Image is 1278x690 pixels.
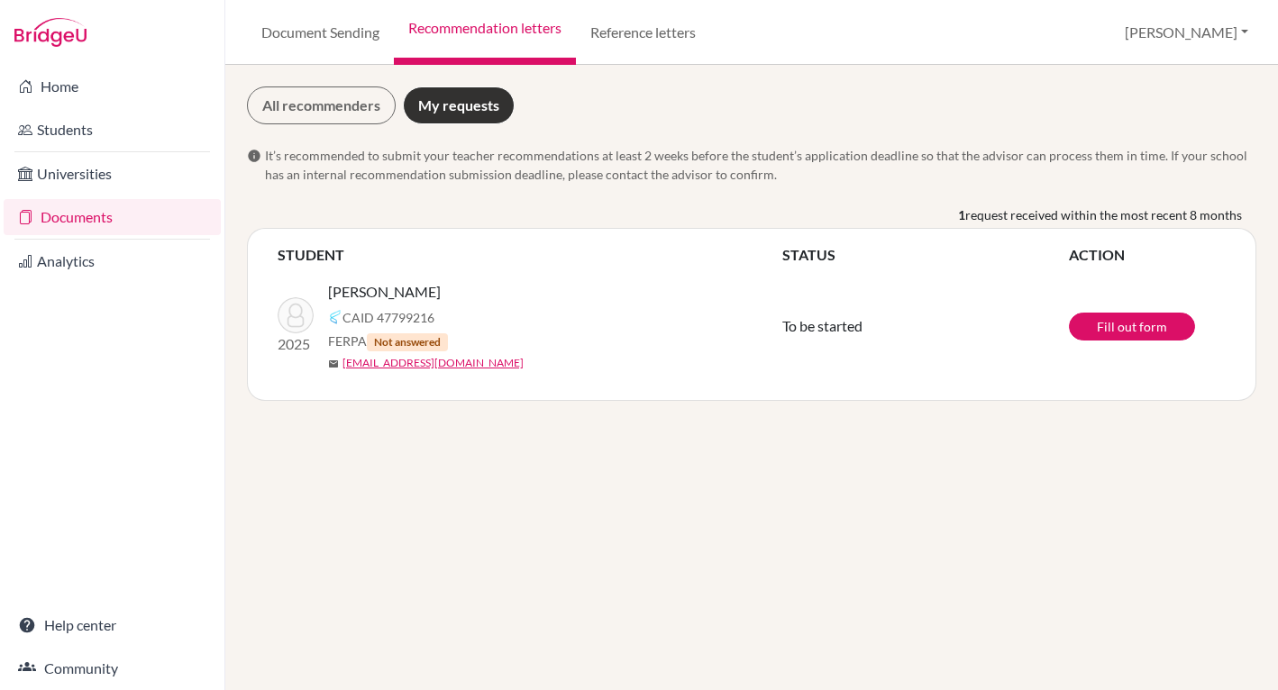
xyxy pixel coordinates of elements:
[965,205,1242,224] span: request received within the most recent 8 months
[1069,313,1195,340] a: Fill out form
[4,650,221,686] a: Community
[4,156,221,192] a: Universities
[367,333,448,351] span: Not answered
[1068,243,1227,267] th: ACTION
[342,308,434,327] span: CAID 47799216
[4,607,221,643] a: Help center
[342,355,524,371] a: [EMAIL_ADDRESS][DOMAIN_NAME]
[328,359,339,369] span: mail
[782,317,863,334] span: To be started
[4,68,221,104] a: Home
[4,243,221,279] a: Analytics
[265,146,1256,184] span: It’s recommended to submit your teacher recommendations at least 2 weeks before the student’s app...
[247,149,261,163] span: info
[4,199,221,235] a: Documents
[278,333,314,355] p: 2025
[1117,15,1256,50] button: [PERSON_NAME]
[14,18,87,47] img: Bridge-U
[247,86,396,124] a: All recommenders
[277,243,781,267] th: STUDENT
[328,281,441,303] span: [PERSON_NAME]
[328,310,342,324] img: Common App logo
[781,243,1068,267] th: STATUS
[278,297,314,333] img: Yadla, Ram
[403,86,515,124] a: My requests
[328,331,448,351] span: FERPA
[958,205,965,224] b: 1
[4,112,221,148] a: Students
